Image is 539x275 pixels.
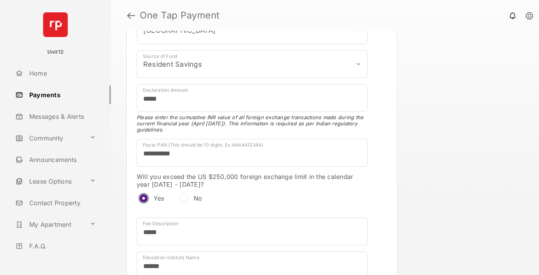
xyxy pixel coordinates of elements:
a: Announcements [12,150,111,169]
span: Please enter the cumulative INR value of all foreign exchange transactions made during the curren... [137,114,368,133]
a: Home [12,64,111,83]
p: Unit12 [47,48,64,56]
a: Payments [12,86,111,104]
label: Will you exceed the US $250,000 foreign exchange limit in the calendar year [DATE] - [DATE]? [137,173,368,188]
label: No [194,194,203,202]
a: Contact Property [12,194,111,212]
a: Messages & Alerts [12,107,111,126]
a: F.A.Q. [12,237,111,255]
strong: One Tap Payment [140,11,220,20]
label: Yes [154,194,164,202]
img: svg+xml;base64,PHN2ZyB4bWxucz0iaHR0cDovL3d3dy53My5vcmcvMjAwMC9zdmciIHdpZHRoPSI2NCIgaGVpZ2h0PSI2NC... [43,12,68,37]
a: Community [12,129,87,147]
a: My Apartment [12,215,87,234]
a: Lease Options [12,172,87,191]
